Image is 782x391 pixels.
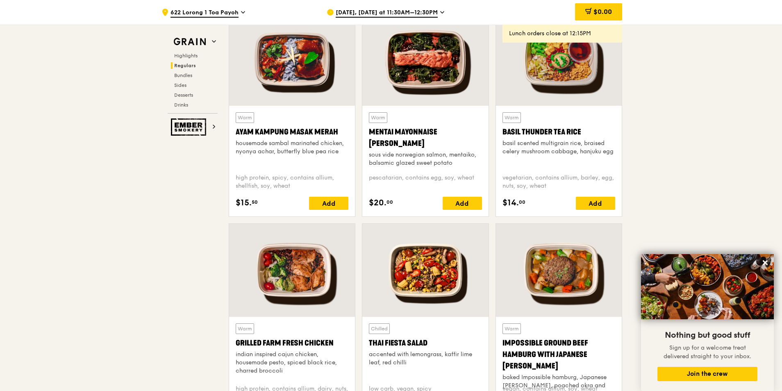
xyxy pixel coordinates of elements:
button: Join the crew [657,367,757,381]
div: Ayam Kampung Masak Merah [236,126,348,138]
div: Warm [369,112,387,123]
button: Close [759,256,772,269]
img: DSC07876-Edit02-Large.jpeg [641,254,774,319]
span: Sides [174,82,186,88]
div: Warm [236,112,254,123]
div: Basil Thunder Tea Rice [502,126,615,138]
div: sous vide norwegian salmon, mentaiko, balsamic glazed sweet potato [369,151,482,167]
span: Nothing but good stuff [665,330,750,340]
div: Lunch orders close at 12:15PM [509,30,616,38]
span: $15. [236,197,252,209]
img: Ember Smokery web logo [171,118,209,136]
span: Highlights [174,53,198,59]
span: Desserts [174,92,193,98]
span: $0.00 [593,8,612,16]
div: Chilled [369,323,390,334]
span: Drinks [174,102,188,108]
div: indian inspired cajun chicken, housemade pesto, spiced black rice, charred broccoli [236,350,348,375]
span: 00 [519,199,525,205]
div: Mentai Mayonnaise [PERSON_NAME] [369,126,482,149]
span: 622 Lorong 1 Toa Payoh [170,9,239,18]
div: high protein, spicy, contains allium, shellfish, soy, wheat [236,174,348,190]
div: accented with lemongrass, kaffir lime leaf, red chilli [369,350,482,367]
span: 00 [386,199,393,205]
div: Grilled Farm Fresh Chicken [236,337,348,349]
span: $14. [502,197,519,209]
div: Warm [502,112,521,123]
img: Grain web logo [171,34,209,49]
div: Thai Fiesta Salad [369,337,482,349]
span: Bundles [174,73,192,78]
div: basil scented multigrain rice, braised celery mushroom cabbage, hanjuku egg [502,139,615,156]
div: Add [576,197,615,210]
span: [DATE], [DATE] at 11:30AM–12:30PM [336,9,438,18]
div: pescatarian, contains egg, soy, wheat [369,174,482,190]
span: Sign up for a welcome treat delivered straight to your inbox. [664,344,751,360]
div: housemade sambal marinated chicken, nyonya achar, butterfly blue pea rice [236,139,348,156]
div: vegetarian, contains allium, barley, egg, nuts, soy, wheat [502,174,615,190]
div: Warm [236,323,254,334]
div: Add [443,197,482,210]
span: $20. [369,197,386,209]
div: Impossible Ground Beef Hamburg with Japanese [PERSON_NAME] [502,337,615,372]
span: Regulars [174,63,196,68]
div: Add [309,197,348,210]
span: 50 [252,199,258,205]
div: Warm [502,323,521,334]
